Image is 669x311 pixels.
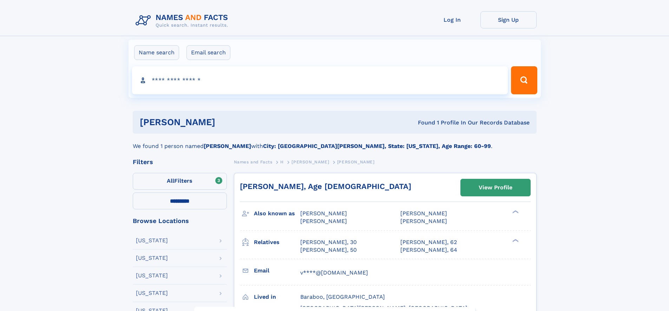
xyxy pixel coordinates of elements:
div: [US_STATE] [136,255,168,261]
div: Filters [133,159,227,165]
div: [US_STATE] [136,273,168,278]
h3: Relatives [254,236,300,248]
span: Baraboo, [GEOGRAPHIC_DATA] [300,293,385,300]
a: [PERSON_NAME], 62 [400,238,457,246]
a: View Profile [461,179,530,196]
b: [PERSON_NAME] [204,143,251,149]
input: search input [132,66,508,94]
a: [PERSON_NAME], Age [DEMOGRAPHIC_DATA] [240,182,411,191]
span: [PERSON_NAME] [291,160,329,164]
a: [PERSON_NAME], 30 [300,238,357,246]
div: ❯ [511,210,519,214]
a: [PERSON_NAME], 50 [300,246,357,254]
div: Browse Locations [133,218,227,224]
h1: [PERSON_NAME] [140,118,317,127]
div: We found 1 person named with . [133,134,537,150]
label: Filters [133,173,227,190]
b: City: [GEOGRAPHIC_DATA][PERSON_NAME], State: [US_STATE], Age Range: 60-99 [263,143,491,149]
span: All [167,177,174,184]
span: [PERSON_NAME] [400,218,447,224]
div: View Profile [479,180,512,196]
div: [US_STATE] [136,290,168,296]
a: H [280,157,284,166]
span: [PERSON_NAME] [300,218,347,224]
h3: Lived in [254,291,300,303]
a: [PERSON_NAME], 64 [400,246,457,254]
div: [US_STATE] [136,238,168,243]
span: [PERSON_NAME] [337,160,375,164]
a: Log In [424,11,480,28]
button: Search Button [511,66,537,94]
h3: Email [254,265,300,277]
h3: Also known as [254,208,300,219]
a: [PERSON_NAME] [291,157,329,166]
label: Name search [134,45,179,60]
a: Names and Facts [234,157,273,166]
img: Logo Names and Facts [133,11,234,30]
label: Email search [186,45,230,60]
div: Found 1 Profile In Our Records Database [316,119,530,127]
span: [PERSON_NAME] [400,210,447,217]
span: [PERSON_NAME] [300,210,347,217]
div: ❯ [511,238,519,243]
a: Sign Up [480,11,537,28]
span: H [280,160,284,164]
